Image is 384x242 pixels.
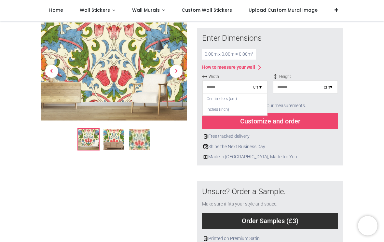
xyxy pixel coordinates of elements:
span: Width [202,74,267,79]
div: Printed on Premium Satin [202,235,338,242]
div: Free tracked delivery [202,133,338,140]
div: Inches (inch) [203,104,267,115]
div: Customize and order [202,113,338,129]
div: How to measure your wall [202,64,255,71]
iframe: Brevo live chat [358,216,377,235]
div: Enter Dimensions [202,33,338,44]
div: cm ▾ [253,84,262,91]
span: Upload Custom Mural Image [249,7,318,13]
img: uk [203,154,208,160]
span: Height [273,74,338,79]
div: Ships the Next Business Day [202,144,338,150]
a: Next [165,37,187,106]
img: WS-68664-02 [103,129,124,150]
span: Next [170,65,183,78]
div: Unsure? Order a Sample. [202,186,338,197]
span: Wall Murals [132,7,160,13]
span: Home [49,7,63,13]
span: Wall Stickers [80,7,110,13]
div: Centimeters (cm) [203,93,267,104]
div: Made in [GEOGRAPHIC_DATA], Made for You [202,154,338,160]
div: 0.00 m x 0.00 m = 0.00 m² [202,49,256,60]
img: WS-68664-03 [129,129,150,150]
div: Add 5-10cm of extra margin to your measurements. [202,99,338,113]
a: Previous [41,37,63,106]
div: Make sure it fits your style and space. [202,201,338,207]
div: Order Samples (£3) [202,213,338,229]
span: Previous [45,65,58,78]
img: Lodden pattern (1884) Wall Mural Artist William Morris [78,129,99,150]
img: Lodden pattern (1884) Wall Mural Artist William Morris [41,22,187,121]
div: cm ▾ [324,84,332,91]
span: Custom Wall Stickers [182,7,232,13]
